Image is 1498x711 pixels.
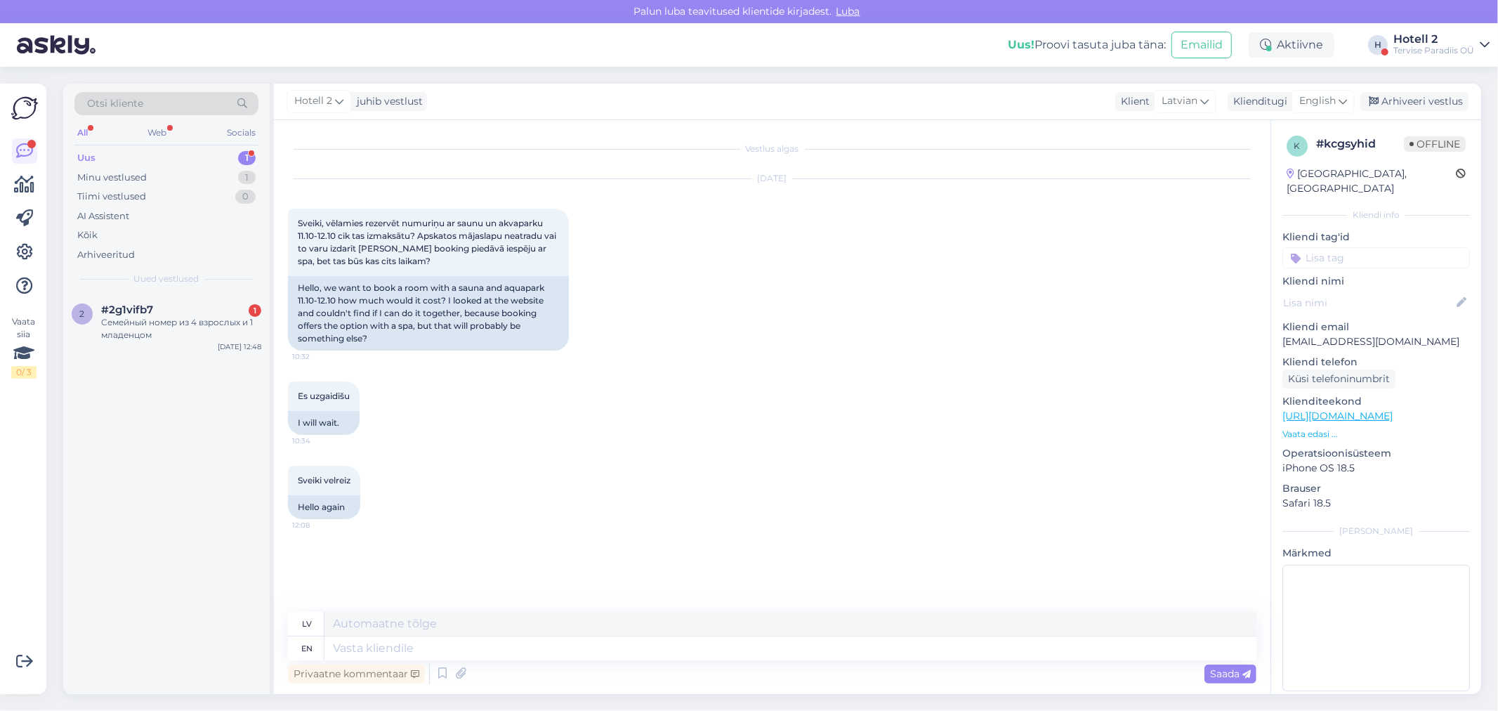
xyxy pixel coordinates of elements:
b: Uus! [1008,38,1034,51]
div: Socials [224,124,258,142]
p: Klienditeekond [1282,394,1470,409]
input: Lisa nimi [1283,295,1454,311]
div: Web [145,124,170,142]
span: Latvian [1162,93,1197,109]
div: Proovi tasuta juba täna: [1008,37,1166,53]
div: 1 [249,304,261,317]
span: English [1299,93,1336,109]
div: Hello again [288,495,360,519]
input: Lisa tag [1282,247,1470,268]
p: Brauser [1282,481,1470,496]
div: Tiimi vestlused [77,190,146,204]
div: juhib vestlust [351,94,423,109]
p: [EMAIL_ADDRESS][DOMAIN_NAME] [1282,334,1470,349]
p: Kliendi nimi [1282,274,1470,289]
div: Uus [77,151,96,165]
div: Minu vestlused [77,171,147,185]
div: lv [303,612,313,636]
span: Saada [1210,667,1251,680]
div: Arhiveeritud [77,248,135,262]
img: Askly Logo [11,95,38,122]
div: [GEOGRAPHIC_DATA], [GEOGRAPHIC_DATA] [1287,167,1456,196]
div: AI Assistent [77,209,129,223]
div: Tervise Paradiis OÜ [1393,45,1474,56]
span: Hotell 2 [294,93,332,109]
div: 0 [235,190,256,204]
p: Märkmed [1282,546,1470,561]
span: Es uzgaidīšu [298,391,350,401]
span: Uued vestlused [134,273,199,285]
div: H [1368,35,1388,55]
span: 2 [80,308,85,319]
span: 12:08 [292,520,345,530]
p: Vaata edasi ... [1282,428,1470,441]
div: I will wait. [288,411,360,435]
div: [PERSON_NAME] [1282,525,1470,537]
div: en [302,637,313,660]
span: #2g1vifb7 [101,304,153,316]
span: Sveiki velreiz [298,475,350,485]
p: iPhone OS 18.5 [1282,461,1470,476]
div: Privaatne kommentaar [288,665,425,684]
span: Sveiki, vēlamies rezervēt numuriņu ar saunu un akvaparku 11.10-12.10 cik tas izmaksātu? Apskatos ... [298,218,558,266]
div: Семейный номер из 4 взрослых и 1 младенцом [101,316,261,341]
div: [DATE] 12:48 [218,341,261,352]
div: [DATE] [288,172,1256,185]
p: Kliendi tag'id [1282,230,1470,244]
div: 1 [238,151,256,165]
div: 0 / 3 [11,366,37,379]
a: [URL][DOMAIN_NAME] [1282,410,1393,422]
div: Hotell 2 [1393,34,1474,45]
div: Aktiivne [1249,32,1334,58]
div: Arhiveeri vestlus [1360,92,1469,111]
span: Otsi kliente [87,96,143,111]
div: Kliendi info [1282,209,1470,221]
span: 10:32 [292,351,345,362]
p: Operatsioonisüsteem [1282,446,1470,461]
span: 10:34 [292,436,345,446]
a: Hotell 2Tervise Paradiis OÜ [1393,34,1490,56]
span: k [1294,141,1301,151]
div: Vestlus algas [288,143,1256,155]
span: Offline [1404,136,1466,152]
div: # kcgsyhid [1316,136,1404,152]
span: Luba [832,5,865,18]
div: Vaata siia [11,315,37,379]
div: Küsi telefoninumbrit [1282,370,1395,389]
p: Kliendi telefon [1282,355,1470,370]
div: Kõik [77,228,98,242]
p: Kliendi email [1282,320,1470,334]
div: Klient [1115,94,1150,109]
button: Emailid [1171,32,1232,58]
div: Klienditugi [1228,94,1287,109]
div: 1 [238,171,256,185]
div: All [74,124,91,142]
div: Hello, we want to book a room with a sauna and aquapark 11.10-12.10 how much would it cost? I loo... [288,276,569,351]
p: Safari 18.5 [1282,496,1470,511]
